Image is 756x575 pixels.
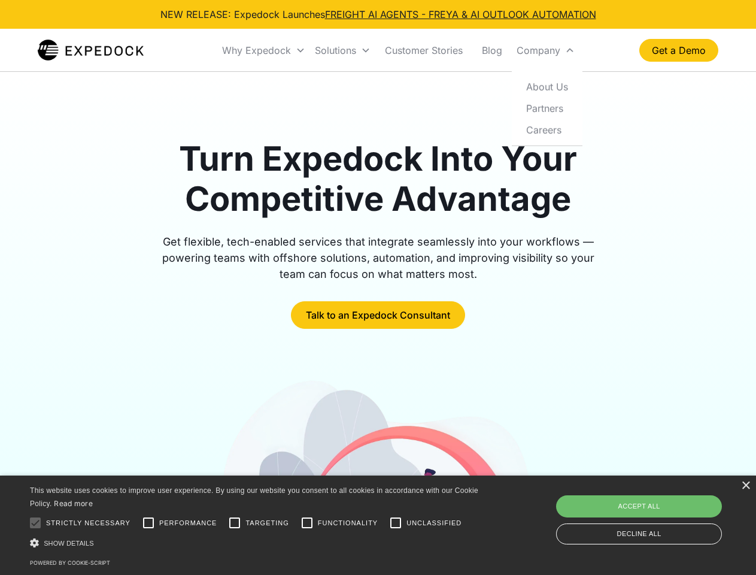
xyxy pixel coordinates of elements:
[517,119,578,140] a: Careers
[148,139,608,219] h1: Turn Expedock Into Your Competitive Advantage
[30,486,478,509] span: This website uses cookies to improve user experience. By using our website you consent to all coo...
[375,30,472,71] a: Customer Stories
[38,38,144,62] img: Expedock Logo
[159,518,217,528] span: Performance
[30,559,110,566] a: Powered by cookie-script
[222,44,291,56] div: Why Expedock
[54,499,93,508] a: Read more
[291,301,465,329] a: Talk to an Expedock Consultant
[318,518,378,528] span: Functionality
[38,38,144,62] a: home
[406,518,462,528] span: Unclassified
[217,30,310,71] div: Why Expedock
[245,518,289,528] span: Targeting
[517,75,578,97] a: About Us
[639,39,718,62] a: Get a Demo
[517,97,578,119] a: Partners
[517,44,560,56] div: Company
[160,7,596,22] div: NEW RELEASE: Expedock Launches
[310,30,375,71] div: Solutions
[325,8,596,20] a: FREIGHT AI AGENTS - FREYA & AI OUTLOOK AUTOMATION
[512,30,579,71] div: Company
[44,540,94,547] span: Show details
[472,30,512,71] a: Blog
[30,537,482,549] div: Show details
[557,446,756,575] iframe: Chat Widget
[148,234,608,282] div: Get flexible, tech-enabled services that integrate seamlessly into your workflows — powering team...
[315,44,356,56] div: Solutions
[512,71,582,146] nav: Company
[46,518,130,528] span: Strictly necessary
